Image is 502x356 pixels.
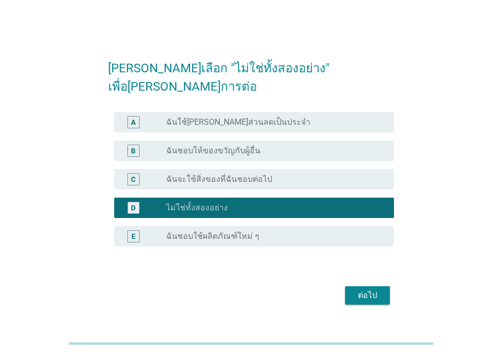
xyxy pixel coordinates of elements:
label: ฉันชอบให้ของขวัญกับผู้อื่น [166,146,260,156]
label: ฉันใช้[PERSON_NAME]ส่วนลดเป็นประจำ [166,117,310,127]
div: E [131,231,136,241]
div: ต่อไป [353,289,382,302]
h2: [PERSON_NAME]เลือก "ไม่ใช่ทั้งสองอย่าง" เพื่อ[PERSON_NAME]การต่อ [108,49,394,96]
label: ไม่ใช่ทั้งสองอย่าง [166,203,228,213]
div: C [131,174,136,184]
div: B [131,145,136,156]
button: ต่อไป [345,286,390,305]
div: A [131,117,136,127]
div: D [131,202,136,213]
label: ฉันจะใช้สิ่งของที่ฉันชอบต่อไป [166,174,272,184]
label: ฉันชอบใช้ผลิตภัณฑ์ใหม่ ๆ [166,231,259,241]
